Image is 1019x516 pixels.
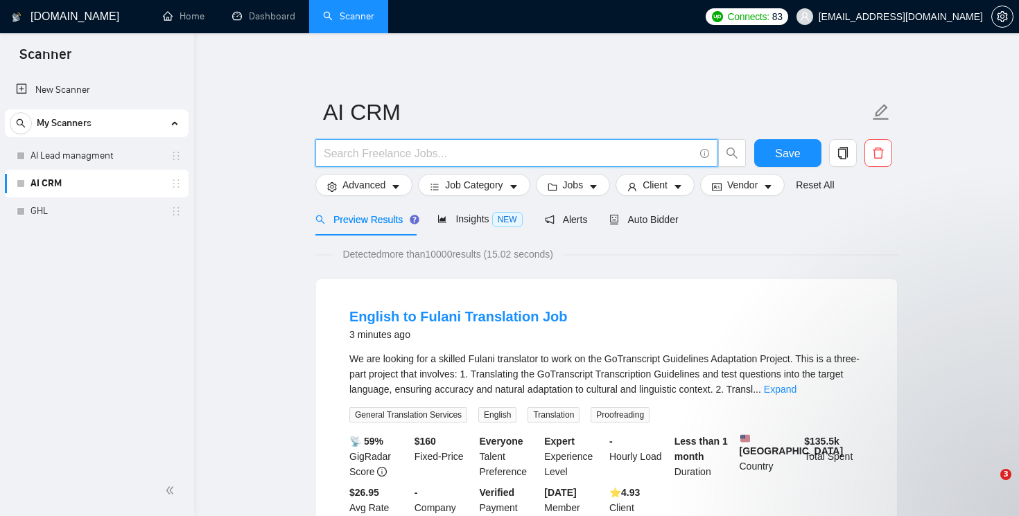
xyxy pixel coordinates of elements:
[609,215,619,224] span: robot
[972,469,1005,502] iframe: Intercom live chat
[315,174,412,196] button: settingAdvancedcaret-down
[478,407,516,422] span: English
[775,145,800,162] span: Save
[616,174,695,196] button: userClientcaret-down
[349,353,860,395] span: We are looking for a skilled Fulani translator to work on the GoTranscript Guidelines Adaptation ...
[589,181,598,192] span: caret-down
[700,174,785,196] button: idcardVendorcaret-down
[16,76,177,104] a: New Scanner
[674,436,728,462] b: Less than 1 month
[315,214,415,225] span: Preview Results
[865,147,891,159] span: delete
[171,150,182,161] span: holder
[536,174,611,196] button: folderJobscaret-down
[171,178,182,189] span: holder
[415,487,418,498] b: -
[418,174,530,196] button: barsJob Categorycaret-down
[509,181,519,192] span: caret-down
[712,11,723,22] img: upwork-logo.png
[609,436,613,447] b: -
[643,177,668,193] span: Client
[528,407,580,422] span: Translation
[591,407,650,422] span: Proofreading
[408,213,421,226] div: Tooltip anchor
[349,309,567,324] a: English to Fulani Translation Job
[545,214,588,225] span: Alerts
[163,10,204,22] a: homeHome
[480,487,515,498] b: Verified
[737,434,802,479] div: Country
[377,467,387,477] span: info-circle
[437,213,522,224] span: Insights
[349,487,379,498] b: $26.95
[700,149,709,158] span: info-circle
[349,407,467,422] span: General Translation Services
[342,177,385,193] span: Advanced
[992,11,1013,22] span: setting
[31,170,162,197] a: AI CRM
[541,434,607,479] div: Experience Level
[430,181,439,192] span: bars
[740,434,750,443] img: 🇺🇸
[327,181,337,192] span: setting
[31,197,162,225] a: GHL
[991,11,1013,22] a: setting
[480,436,523,447] b: Everyone
[719,147,745,159] span: search
[548,181,557,192] span: folder
[492,212,523,227] span: NEW
[323,10,374,22] a: searchScanner
[991,6,1013,28] button: setting
[323,95,869,130] input: Scanner name...
[607,434,672,479] div: Hourly Load
[544,436,575,447] b: Expert
[740,434,844,456] b: [GEOGRAPHIC_DATA]
[333,247,563,262] span: Detected more than 10000 results (15.02 seconds)
[349,351,864,397] div: We are looking for a skilled Fulani translator to work on the GoTranscript Guidelines Adaptation ...
[609,487,640,498] b: ⭐️ 4.93
[165,483,179,497] span: double-left
[37,109,92,137] span: My Scanners
[872,103,890,121] span: edit
[437,214,447,224] span: area-chart
[347,434,412,479] div: GigRadar Score
[391,181,401,192] span: caret-down
[349,436,383,447] b: 📡 59%
[864,139,892,167] button: delete
[5,76,189,104] li: New Scanner
[763,181,773,192] span: caret-down
[712,181,722,192] span: idcard
[477,434,542,479] div: Talent Preference
[544,487,576,498] b: [DATE]
[754,139,821,167] button: Save
[609,214,678,225] span: Auto Bidder
[324,145,694,162] input: Search Freelance Jobs...
[5,109,189,225] li: My Scanners
[412,434,477,479] div: Fixed-Price
[349,326,567,343] div: 3 minutes ago
[415,436,436,447] b: $ 160
[1000,469,1011,480] span: 3
[727,9,769,24] span: Connects:
[10,112,32,134] button: search
[10,118,31,128] span: search
[315,215,325,224] span: search
[8,44,82,73] span: Scanner
[673,181,683,192] span: caret-down
[772,9,783,24] span: 83
[718,139,746,167] button: search
[830,147,856,159] span: copy
[12,6,21,28] img: logo
[545,215,555,224] span: notification
[672,434,737,479] div: Duration
[796,177,834,193] a: Reset All
[627,181,637,192] span: user
[445,177,503,193] span: Job Category
[800,12,810,21] span: user
[727,177,758,193] span: Vendor
[563,177,584,193] span: Jobs
[232,10,295,22] a: dashboardDashboard
[171,206,182,217] span: holder
[829,139,857,167] button: copy
[31,142,162,170] a: AI Lead managment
